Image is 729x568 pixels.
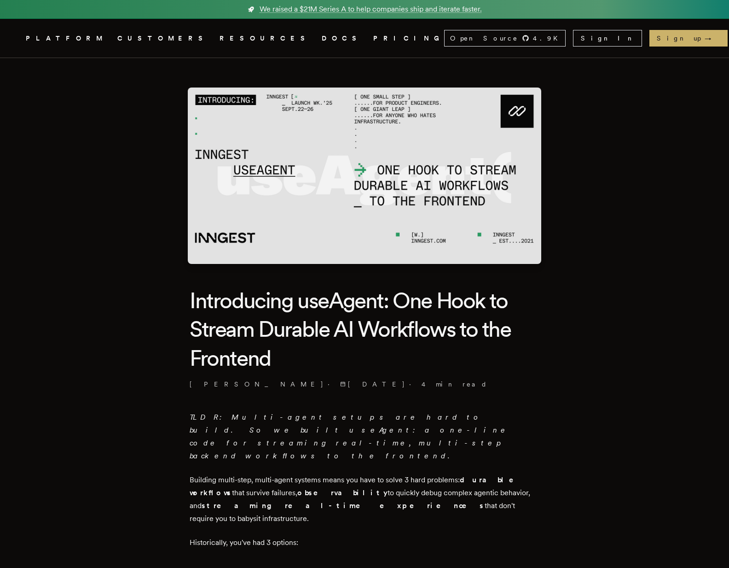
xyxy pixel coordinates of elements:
[340,380,405,389] span: [DATE]
[190,380,539,389] p: · ·
[649,30,728,47] a: Sign up
[705,34,720,43] span: →
[190,413,509,460] em: TLDR: Multi-agent setups are hard to build. So we built useAgent: a one-line code for streaming r...
[190,286,539,372] h1: Introducing useAgent: One Hook to Stream Durable AI Workflows to the Frontend
[190,536,539,549] p: Historically, you've had 3 options:
[26,33,106,44] button: PLATFORM
[573,30,642,47] a: Sign In
[188,88,541,264] img: Featured image for Introducing useAgent: One Hook to Stream Durable AI Workflows to the Frontend ...
[190,474,539,525] p: Building multi-step, multi-agent systems means you have to solve 3 hard problems: that survive fa...
[373,33,444,44] a: PRICING
[202,501,485,510] strong: streaming real-time experiences
[190,380,324,389] a: [PERSON_NAME]
[322,33,362,44] a: DOCS
[117,33,208,44] a: CUSTOMERS
[450,34,518,43] span: Open Source
[260,4,482,15] span: We raised a $21M Series A to help companies ship and iterate faster.
[422,380,487,389] span: 4 min read
[533,34,563,43] span: 4.9 K
[297,488,388,497] strong: observability
[220,33,311,44] button: RESOURCES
